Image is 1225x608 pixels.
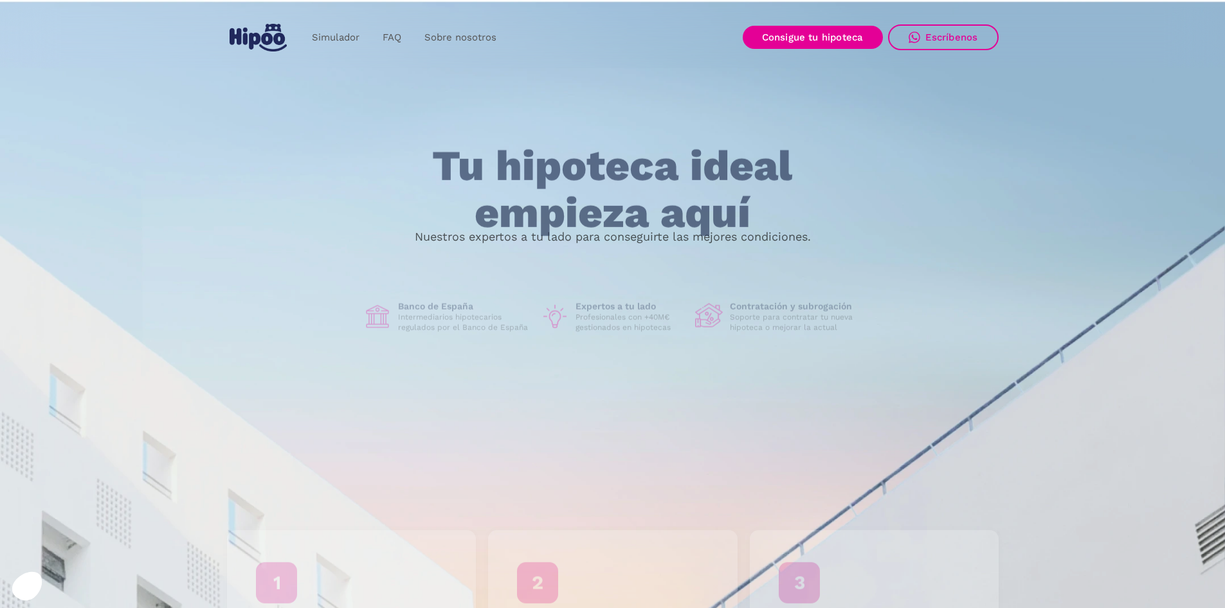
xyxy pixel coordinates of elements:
[300,25,371,50] a: Simulador
[925,32,978,43] div: Escríbenos
[730,300,862,312] h1: Contratación y subrogación
[398,312,531,333] p: Intermediarios hipotecarios regulados por el Banco de España
[368,143,856,236] h1: Tu hipoteca ideal empieza aquí
[413,25,508,50] a: Sobre nosotros
[576,312,685,333] p: Profesionales con +40M€ gestionados en hipotecas
[371,25,413,50] a: FAQ
[888,24,999,50] a: Escríbenos
[227,19,290,57] a: home
[576,300,685,312] h1: Expertos a tu lado
[398,300,531,312] h1: Banco de España
[730,312,862,333] p: Soporte para contratar tu nueva hipoteca o mejorar la actual
[743,26,883,49] a: Consigue tu hipoteca
[415,232,811,242] p: Nuestros expertos a tu lado para conseguirte las mejores condiciones.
